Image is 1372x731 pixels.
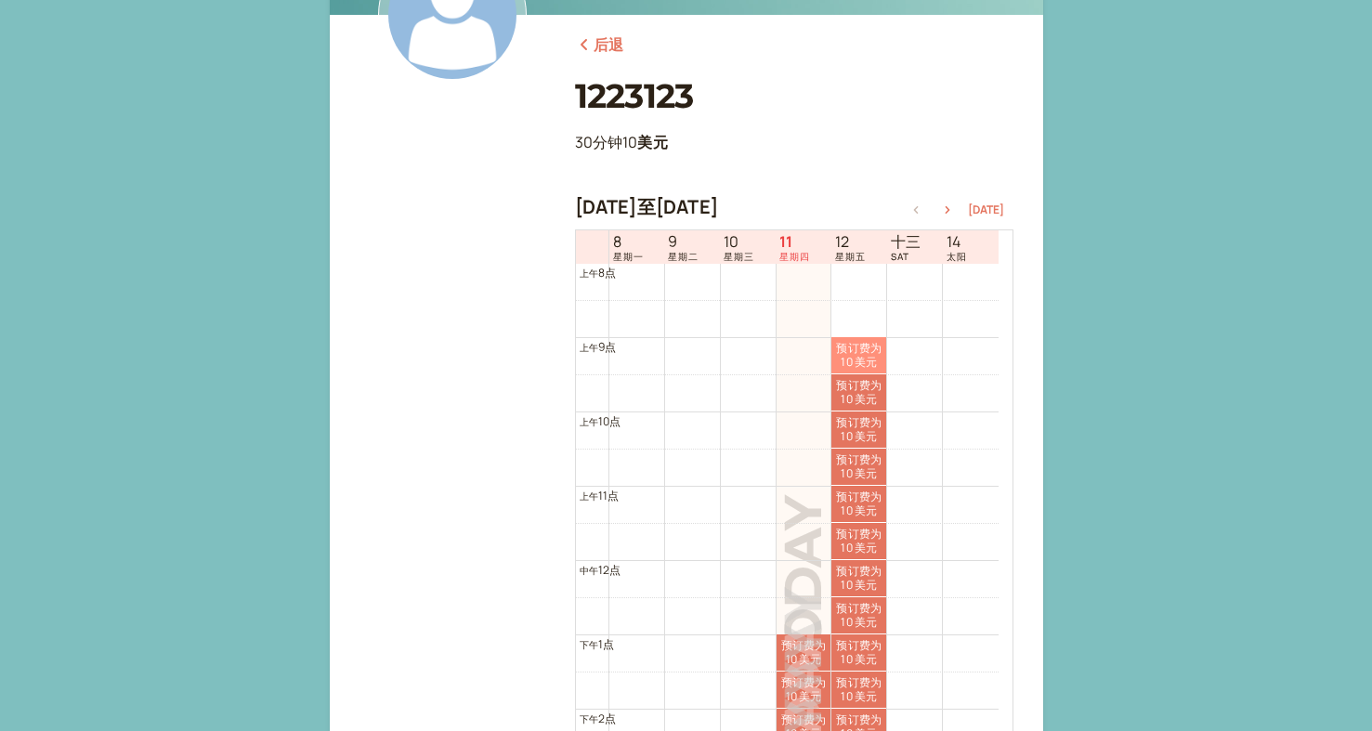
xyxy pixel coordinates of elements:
[580,415,598,428] font: 上午
[776,231,814,264] a: 2025年9月11日
[668,231,677,252] font: 9
[594,34,623,55] font: 后退
[836,377,882,406] font: 预订费为 10 美元
[580,638,598,651] font: 下午
[598,339,616,355] font: 9点
[724,231,738,252] font: 10
[580,490,598,503] font: 上午
[836,637,882,666] font: 预订费为 10 美元
[835,250,866,263] font: 星期五
[598,711,616,726] font: 2点
[580,564,598,577] font: 中午
[598,488,619,503] font: 11点
[836,340,882,369] font: 预订费为 10 美元
[668,250,699,263] font: 星期二
[575,194,719,219] font: [DATE]至[DATE]
[575,132,623,152] font: 30分钟
[891,231,921,252] font: 十三
[779,231,792,252] font: 11
[622,132,637,152] font: 10
[947,231,960,252] font: 14
[891,250,909,263] font: SAT
[968,203,1004,216] button: [DATE]
[580,341,598,354] font: 上午
[835,231,849,252] font: 12
[836,526,882,555] font: 预订费为 10 美元
[609,231,647,264] a: 2025年9月8日
[836,600,882,629] font: 预订费为 10 美元
[575,75,694,116] font: 1223123
[836,563,882,592] font: 预订费为 10 美元
[580,267,598,280] font: 上午
[836,451,882,480] font: 预订费为 10 美元
[598,265,616,281] font: 8点
[720,231,758,264] a: 2025年9月10日
[836,489,882,517] font: 预订费为 10 美元
[598,413,621,429] font: 10点
[887,231,924,264] a: 2025年9月13日
[664,231,702,264] a: 2025年9月9日
[968,202,1004,217] font: [DATE]
[580,712,598,725] font: 下午
[836,674,882,703] font: 预订费为 10 美元
[947,250,967,263] font: 太阳
[943,231,971,264] a: 2025年9月14日
[575,33,623,58] a: 后退
[613,231,621,252] font: 8
[598,636,614,652] font: 1点
[637,132,667,152] font: 美元
[724,250,754,263] font: 星期三
[613,250,644,263] font: 星期一
[836,414,882,443] font: 预订费为 10 美元
[779,250,810,263] font: 星期四
[831,231,869,264] a: 2025年9月12日
[598,562,621,578] font: 12点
